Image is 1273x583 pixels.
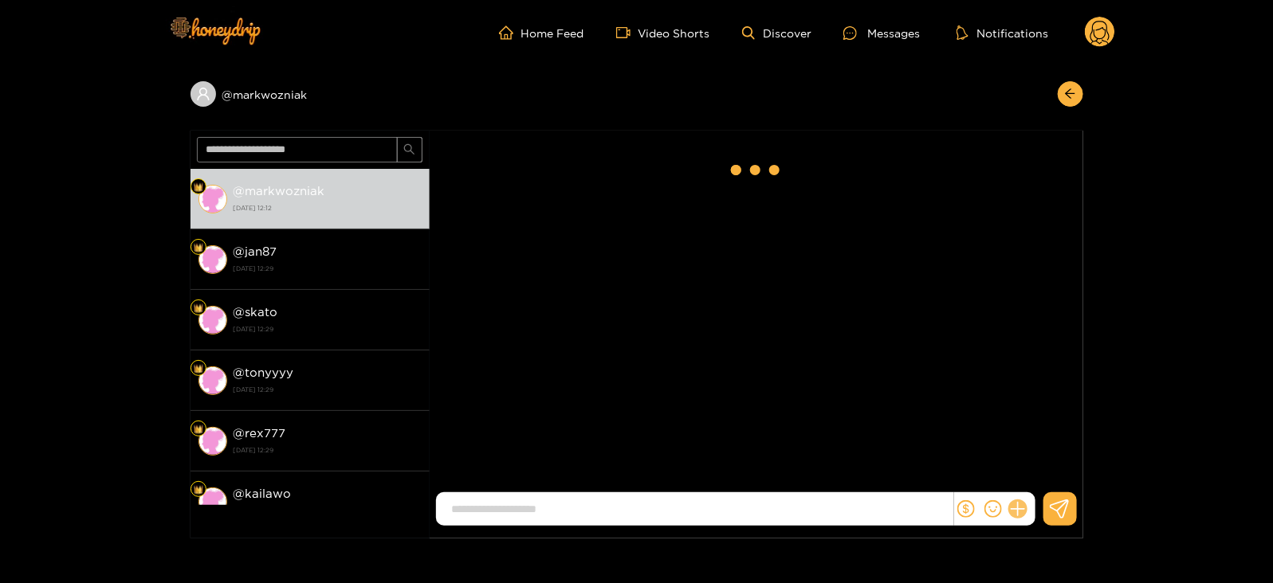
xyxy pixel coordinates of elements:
[194,303,203,313] img: Fan Level
[191,81,430,107] div: @markwozniak
[957,500,975,518] span: dollar
[234,382,422,397] strong: [DATE] 12:29
[616,25,710,40] a: Video Shorts
[194,243,203,252] img: Fan Level
[397,137,422,162] button: search
[954,497,978,521] button: dollar
[984,500,1002,518] span: smile
[198,487,227,516] img: conversation
[234,503,422,518] strong: [DATE] 12:29
[196,87,210,101] span: user
[843,24,920,42] div: Messages
[198,245,227,274] img: conversation
[234,443,422,457] strong: [DATE] 12:29
[499,25,521,40] span: home
[234,245,277,258] strong: @ jan87
[742,26,811,40] a: Discover
[194,425,203,434] img: Fan Level
[234,426,286,440] strong: @ rex777
[234,201,422,215] strong: [DATE] 12:12
[499,25,584,40] a: Home Feed
[198,427,227,456] img: conversation
[234,487,292,500] strong: @ kailawo
[234,305,278,319] strong: @ skato
[234,366,294,379] strong: @ tonyyyy
[1064,88,1076,101] span: arrow-left
[194,182,203,192] img: Fan Level
[1058,81,1083,107] button: arrow-left
[194,364,203,374] img: Fan Level
[198,185,227,213] img: conversation
[234,261,422,276] strong: [DATE] 12:29
[194,485,203,495] img: Fan Level
[198,366,227,395] img: conversation
[952,25,1053,41] button: Notifications
[198,306,227,335] img: conversation
[403,143,415,157] span: search
[234,322,422,336] strong: [DATE] 12:29
[616,25,638,40] span: video-camera
[234,184,325,198] strong: @ markwozniak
